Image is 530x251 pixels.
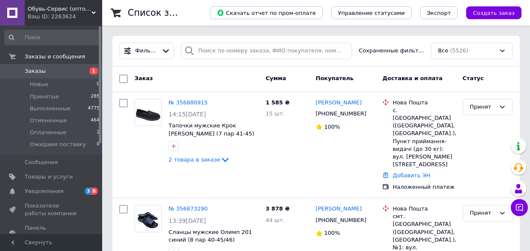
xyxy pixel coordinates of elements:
a: № 356880915 [169,99,208,106]
span: 0 [97,141,100,148]
span: 13:39[DATE] [169,217,206,224]
span: [PHONE_NUMBER] [316,217,367,223]
span: Отмененные [30,117,67,124]
img: Фото товару [135,103,161,121]
button: Чат с покупателем [511,199,528,216]
div: Наложенный платеж [392,183,456,191]
a: Добавить ЭН [392,172,430,179]
span: 100% [324,124,340,130]
span: 285 [91,93,100,101]
span: Панель управления [25,224,79,239]
span: Принятые [30,93,59,101]
a: 2 товара в заказе [169,156,230,163]
a: Фото товару [135,99,162,126]
span: Сумма [266,75,286,81]
span: Доставка и оплата [382,75,442,81]
span: 4775 [88,105,100,113]
span: 1 [89,67,98,75]
a: Тапочки мужские Крок [PERSON_NAME] (7 пар 41-45) [169,122,254,137]
span: 2 [97,129,100,136]
span: Заказы [25,67,46,75]
span: 3 878 ₴ [266,205,289,212]
div: с. [GEOGRAPHIC_DATA] ([GEOGRAPHIC_DATA], [GEOGRAPHIC_DATA].), Пункт приймання-видачі (до 30 кг): ... [392,107,456,169]
span: Выполненные [30,105,71,113]
span: 1 585 ₴ [266,99,289,106]
span: 464 [91,117,100,124]
span: Уведомления [25,188,63,195]
span: 14:15[DATE] [169,111,206,118]
span: Экспорт [427,10,451,16]
span: Оплаченные [30,129,66,136]
a: Фото товару [135,205,162,232]
span: 100% [324,230,340,236]
span: Заказ [135,75,153,81]
h1: Список заказов [128,8,201,18]
span: Заказы и сообщения [25,53,85,61]
a: № 356873290 [169,205,208,212]
span: 3 [85,188,92,195]
img: Фото товару [135,207,161,231]
div: Ваш ID: 2263624 [28,13,102,20]
span: 0 [97,81,100,88]
span: Управление статусами [338,10,405,16]
button: Скачать отчет по пром-оплате [210,6,323,19]
span: Новые [30,81,49,88]
div: Принят [470,209,496,218]
span: (5526) [450,47,468,54]
input: Поиск по номеру заказа, ФИО покупателя, номеру телефона, Email, номеру накладной [181,43,352,59]
span: Скачать отчет по пром-оплате [217,9,316,17]
div: Принят [470,103,496,112]
input: Поиск [4,30,100,45]
span: 8 [91,188,98,195]
span: Ожидаем поставку [30,141,86,148]
span: Фильтры [135,47,158,55]
span: Товары и услуги [25,173,73,181]
span: Показатели работы компании [25,202,79,217]
span: 15 шт. [266,110,284,117]
span: Создать заказ [473,10,515,16]
span: Все [438,47,448,55]
div: Нова Пошта [392,99,456,107]
span: Обувь-Сервис (оптовая торговля обувью) [28,5,92,13]
span: Статус [463,75,484,81]
a: [PERSON_NAME] [316,99,362,107]
a: Создать заказ [458,9,521,16]
button: Создать заказ [466,6,521,19]
a: Сланцы мужские Олимп 201 синий (8 пар 40-45/46) [169,229,252,243]
span: Покупатель [316,75,354,81]
span: 2 товара в заказе [169,156,220,163]
span: Сообщения [25,159,58,166]
button: Управление статусами [331,6,412,19]
span: 44 шт. [266,217,284,223]
div: Нова Пошта [392,205,456,213]
span: Сохраненные фильтры: [359,47,424,55]
button: Экспорт [420,6,458,19]
a: [PERSON_NAME] [316,205,362,213]
span: [PHONE_NUMBER] [316,110,367,117]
